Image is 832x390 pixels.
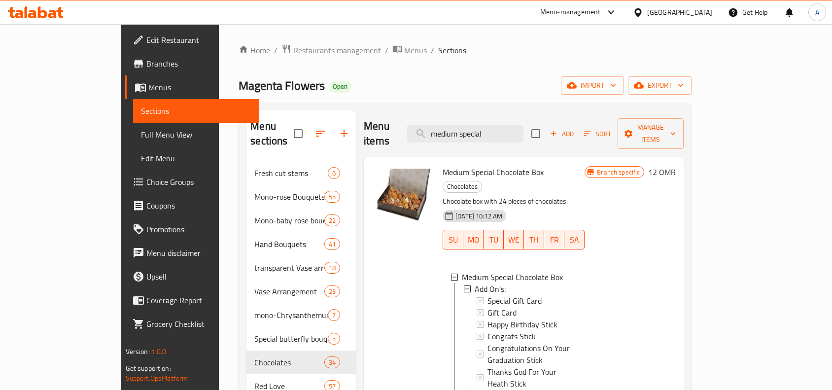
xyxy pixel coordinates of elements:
[372,165,435,228] img: Medium Special Chocolate Box
[324,191,340,203] div: items
[126,345,150,358] span: Version:
[125,75,260,99] a: Menus
[125,265,260,288] a: Upsell
[385,44,388,56] li: /
[431,44,434,56] li: /
[544,230,564,249] button: FR
[146,247,252,259] span: Menu disclaimer
[325,240,340,249] span: 41
[546,126,578,142] button: Add
[239,44,692,57] nav: breadcrumb
[125,288,260,312] a: Coverage Report
[564,230,585,249] button: SA
[246,161,356,185] div: Fresh cut stems6
[484,230,504,249] button: TU
[141,129,252,141] span: Full Menu View
[462,271,563,283] span: Medium Special Chocolate Box
[524,230,544,249] button: TH
[443,181,482,193] div: Chocolates
[239,74,325,97] span: Magenta Flowers
[593,168,644,177] span: Branch specific
[328,334,340,344] span: 5
[328,169,340,178] span: 6
[364,119,395,148] h2: Menu items
[324,356,340,368] div: items
[407,125,523,142] input: search
[125,194,260,217] a: Coupons
[546,126,578,142] span: Add item
[133,99,260,123] a: Sections
[568,233,581,247] span: SA
[254,238,324,250] span: Hand Bouquets
[250,119,294,148] h2: Menu sections
[815,7,819,18] span: A
[254,167,328,179] span: Fresh cut stems
[254,262,324,274] span: transparent Vase arrangements
[254,285,324,297] span: Vase Arrangement
[443,181,482,192] span: Chocolates
[528,233,540,247] span: TH
[540,6,601,18] div: Menu-management
[487,307,517,319] span: Gift Card
[274,44,277,56] li: /
[582,126,614,142] button: Sort
[328,311,340,320] span: 7
[487,295,542,307] span: Special Gift Card
[487,330,536,342] span: Congrats Stick
[146,294,252,306] span: Coverage Report
[329,81,351,93] div: Open
[254,333,328,345] span: Special butterfly bouquets
[246,280,356,303] div: Vase Arrangement23
[324,214,340,226] div: items
[549,128,575,140] span: Add
[146,58,252,70] span: Branches
[246,209,356,232] div: Mono-baby rose bouquets22
[126,362,171,375] span: Get support on:
[625,121,676,146] span: Manage items
[487,233,500,247] span: TU
[451,212,506,221] span: [DATE] 10:12 AM
[254,356,324,368] span: Chocolates
[125,241,260,265] a: Menu disclaimer
[246,185,356,209] div: Mono-rose Bouquets55
[325,263,340,273] span: 18
[443,165,544,179] span: Medium Special Chocolate Box
[463,230,484,249] button: MO
[125,170,260,194] a: Choice Groups
[508,233,520,247] span: WE
[475,283,506,295] span: Add On's:
[561,76,624,95] button: import
[146,223,252,235] span: Promotions
[325,287,340,296] span: 23
[254,309,328,321] span: mono-Chrysanthemum bouquets
[325,216,340,225] span: 22
[618,118,684,149] button: Manage items
[146,318,252,330] span: Grocery Checklist
[288,123,309,144] span: Select all sections
[487,342,577,366] span: Congratulations On Your Graduation Stick
[325,358,340,367] span: 34
[254,191,324,203] span: Mono-rose Bouquets
[636,79,684,92] span: export
[281,44,381,57] a: Restaurants management
[392,44,427,57] a: Menus
[487,319,557,330] span: Happy Birthday Stick
[146,200,252,212] span: Coupons
[125,217,260,241] a: Promotions
[254,214,324,226] span: Mono-baby rose bouquets
[487,366,577,390] span: Thanks God For Your Heath Stick
[125,28,260,52] a: Edit Restaurant
[325,192,340,202] span: 55
[246,232,356,256] div: Hand Bouquets41
[246,351,356,374] div: Chocolates34
[141,105,252,117] span: Sections
[443,230,463,249] button: SU
[328,333,340,345] div: items
[324,262,340,274] div: items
